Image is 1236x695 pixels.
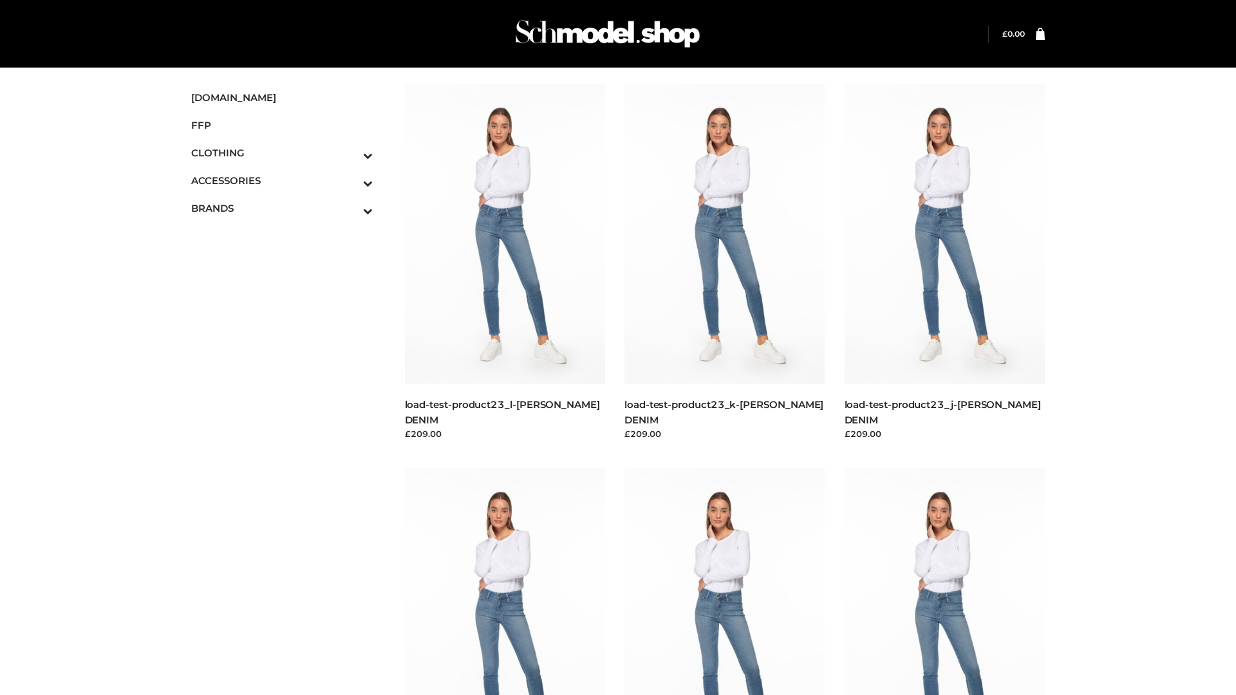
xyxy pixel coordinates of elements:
a: BRANDSToggle Submenu [191,194,373,222]
a: FFP [191,111,373,139]
div: £209.00 [624,427,825,440]
span: BRANDS [191,201,373,216]
div: £209.00 [845,427,1045,440]
span: CLOTHING [191,145,373,160]
a: £0.00 [1002,29,1025,39]
a: load-test-product23_j-[PERSON_NAME] DENIM [845,398,1041,425]
span: [DOMAIN_NAME] [191,90,373,105]
button: Toggle Submenu [328,139,373,167]
bdi: 0.00 [1002,29,1025,39]
a: load-test-product23_k-[PERSON_NAME] DENIM [624,398,823,425]
span: ACCESSORIES [191,173,373,188]
img: Schmodel Admin 964 [511,8,704,59]
a: CLOTHINGToggle Submenu [191,139,373,167]
a: load-test-product23_l-[PERSON_NAME] DENIM [405,398,600,425]
button: Toggle Submenu [328,194,373,222]
button: Toggle Submenu [328,167,373,194]
a: ACCESSORIESToggle Submenu [191,167,373,194]
div: £209.00 [405,427,606,440]
span: £ [1002,29,1007,39]
span: FFP [191,118,373,133]
a: [DOMAIN_NAME] [191,84,373,111]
